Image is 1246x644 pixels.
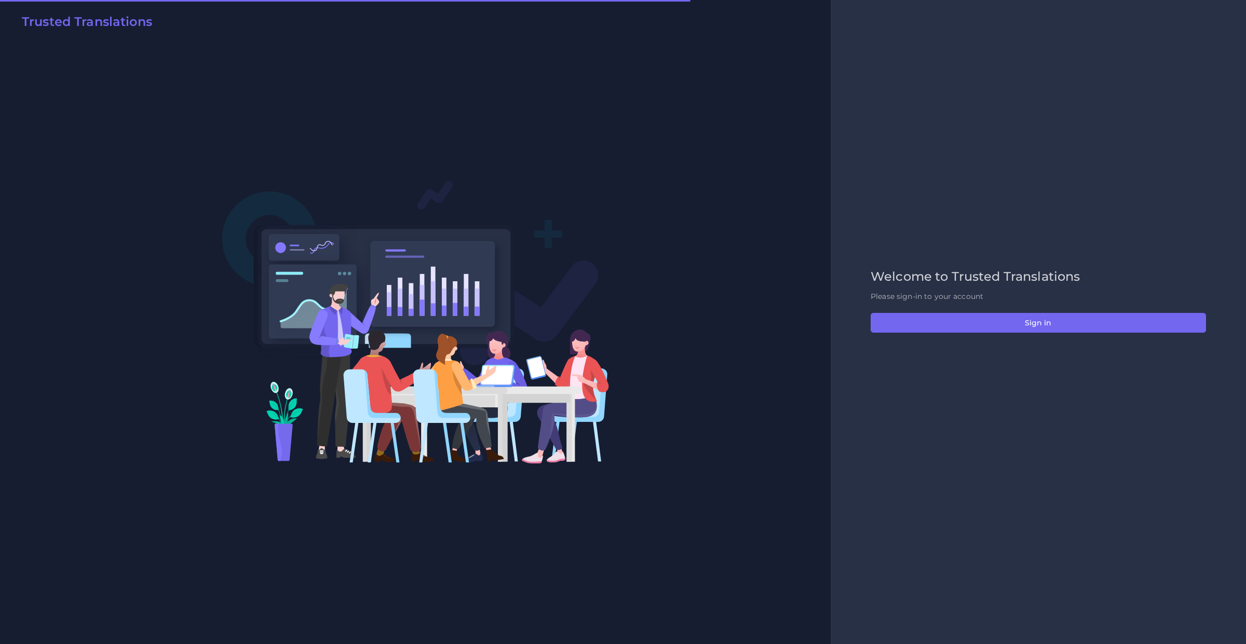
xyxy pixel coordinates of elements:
[222,180,610,464] img: Login V2
[871,313,1206,333] button: Sign in
[871,291,1206,302] p: Please sign-in to your account
[15,15,152,33] a: Trusted Translations
[871,269,1206,284] h2: Welcome to Trusted Translations
[22,15,152,30] h2: Trusted Translations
